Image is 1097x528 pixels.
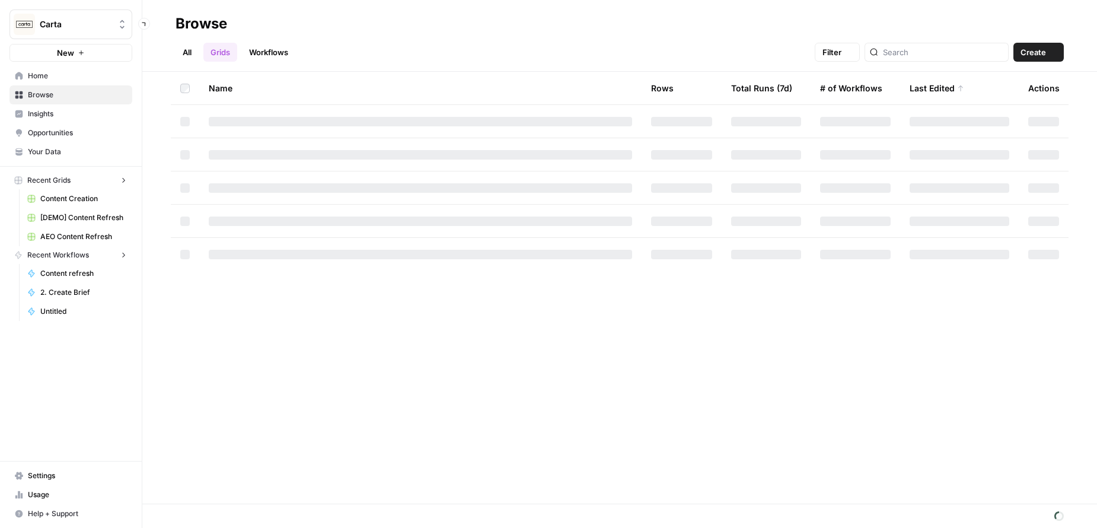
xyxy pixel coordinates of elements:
a: Untitled [22,302,132,321]
a: Settings [9,466,132,485]
span: 2. Create Brief [40,287,127,298]
div: Rows [651,72,674,104]
a: Opportunities [9,123,132,142]
span: Browse [28,90,127,100]
span: Content refresh [40,268,127,279]
a: Usage [9,485,132,504]
span: Home [28,71,127,81]
a: Content Creation [22,189,132,208]
span: Usage [28,489,127,500]
a: All [176,43,199,62]
span: Create [1021,46,1046,58]
div: Actions [1028,72,1060,104]
img: Carta Logo [14,14,35,35]
a: Home [9,66,132,85]
span: Filter [822,46,841,58]
span: Untitled [40,306,127,317]
span: Carta [40,18,111,30]
span: Content Creation [40,193,127,204]
a: Grids [203,43,237,62]
a: 2. Create Brief [22,283,132,302]
button: Filter [815,43,860,62]
span: Recent Grids [27,175,71,186]
span: New [57,47,74,59]
button: Recent Grids [9,171,132,189]
a: Your Data [9,142,132,161]
div: Name [209,72,632,104]
span: Opportunities [28,128,127,138]
a: Insights [9,104,132,123]
input: Search [883,46,1003,58]
span: Settings [28,470,127,481]
span: Your Data [28,147,127,157]
button: Recent Workflows [9,246,132,264]
button: Create [1013,43,1064,62]
a: AEO Content Refresh [22,227,132,246]
div: Last Edited [910,72,964,104]
span: [DEMO] Content Refresh [40,212,127,223]
div: # of Workflows [820,72,882,104]
span: Help + Support [28,508,127,519]
button: New [9,44,132,62]
a: Content refresh [22,264,132,283]
a: Browse [9,85,132,104]
a: [DEMO] Content Refresh [22,208,132,227]
a: Workflows [242,43,295,62]
div: Browse [176,14,227,33]
div: Total Runs (7d) [731,72,792,104]
span: Insights [28,109,127,119]
button: Workspace: Carta [9,9,132,39]
button: Help + Support [9,504,132,523]
span: AEO Content Refresh [40,231,127,242]
span: Recent Workflows [27,250,89,260]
